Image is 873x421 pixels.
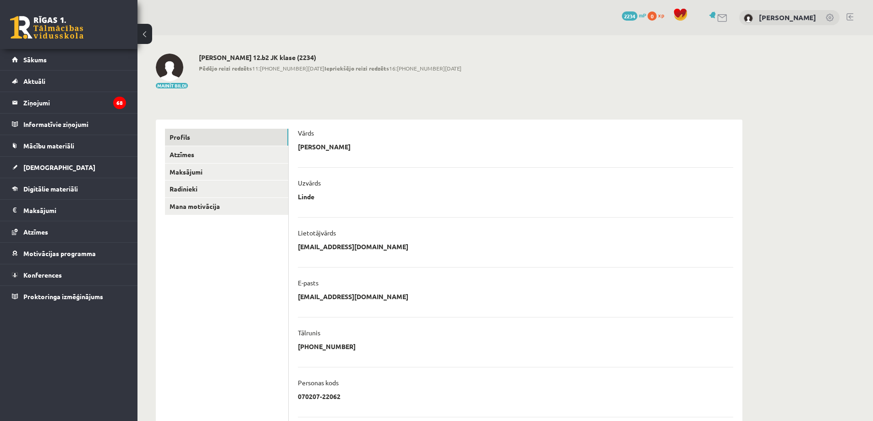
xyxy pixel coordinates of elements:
span: 11:[PHONE_NUMBER][DATE] 16:[PHONE_NUMBER][DATE] [199,64,461,72]
legend: Informatīvie ziņojumi [23,114,126,135]
a: Atzīmes [165,146,288,163]
p: [PERSON_NAME] [298,142,351,151]
p: Linde [298,192,314,201]
a: Maksājumi [165,164,288,180]
span: Aktuāli [23,77,45,85]
span: [DEMOGRAPHIC_DATA] [23,163,95,171]
a: Aktuāli [12,71,126,92]
a: 2234 mP [622,11,646,19]
button: Mainīt bildi [156,83,188,88]
a: Atzīmes [12,221,126,242]
p: [PHONE_NUMBER] [298,342,356,350]
span: xp [658,11,664,19]
b: Pēdējo reizi redzēts [199,65,252,72]
span: Sākums [23,55,47,64]
p: Vārds [298,129,314,137]
span: Atzīmes [23,228,48,236]
p: Lietotājvārds [298,229,336,237]
p: 070207-22062 [298,392,340,400]
a: Maksājumi [12,200,126,221]
a: Proktoringa izmēģinājums [12,286,126,307]
p: Personas kods [298,378,339,387]
a: Motivācijas programma [12,243,126,264]
a: Sākums [12,49,126,70]
img: Emīls Linde [744,14,753,23]
a: Digitālie materiāli [12,178,126,199]
span: 2234 [622,11,637,21]
a: Informatīvie ziņojumi [12,114,126,135]
a: Mācību materiāli [12,135,126,156]
i: 68 [113,97,126,109]
span: 0 [648,11,657,21]
a: 0 xp [648,11,669,19]
legend: Ziņojumi [23,92,126,113]
a: Konferences [12,264,126,285]
a: Profils [165,129,288,146]
p: Tālrunis [298,328,320,337]
a: [PERSON_NAME] [759,13,816,22]
p: [EMAIL_ADDRESS][DOMAIN_NAME] [298,292,408,301]
a: Mana motivācija [165,198,288,215]
p: E-pasts [298,279,318,287]
a: Rīgas 1. Tālmācības vidusskola [10,16,83,39]
b: Iepriekšējo reizi redzēts [324,65,389,72]
span: Konferences [23,271,62,279]
a: Radinieki [165,180,288,197]
img: Emīls Linde [156,54,183,81]
span: Motivācijas programma [23,249,96,257]
h2: [PERSON_NAME] 12.b2 JK klase (2234) [199,54,461,61]
p: Uzvārds [298,179,321,187]
span: Digitālie materiāli [23,185,78,193]
span: Proktoringa izmēģinājums [23,292,103,301]
span: Mācību materiāli [23,142,74,150]
a: [DEMOGRAPHIC_DATA] [12,157,126,178]
a: Ziņojumi68 [12,92,126,113]
span: mP [639,11,646,19]
legend: Maksājumi [23,200,126,221]
p: [EMAIL_ADDRESS][DOMAIN_NAME] [298,242,408,251]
